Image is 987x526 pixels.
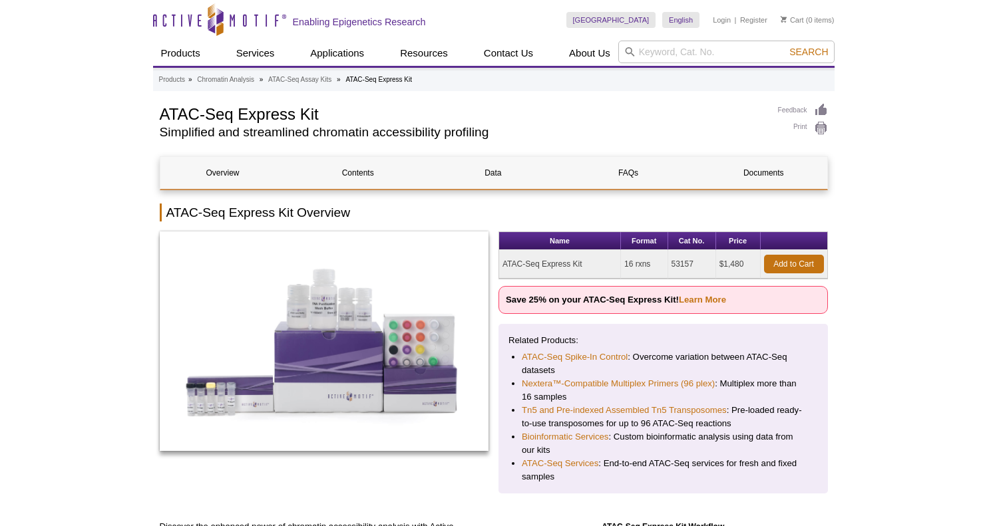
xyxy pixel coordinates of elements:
a: Feedback [778,103,828,118]
a: Bioinformatic Services [522,430,608,444]
a: Contact Us [476,41,541,66]
a: Documents [701,157,826,189]
img: Your Cart [781,16,787,23]
a: Add to Cart [764,255,824,273]
th: Price [716,232,761,250]
a: ATAC-Seq Spike-In Control [522,350,628,364]
li: » [188,76,192,83]
li: » [337,76,341,83]
a: Learn More [679,295,726,305]
li: : Multiplex more than 16 samples [522,377,805,404]
a: Tn5 and Pre-indexed Assembled Tn5 Transposomes [522,404,727,417]
li: : End-to-end ATAC-Seq services for fresh and fixed samples [522,457,805,483]
li: : Pre-loaded ready-to-use transposomes for up to 96 ATAC-Seq reactions [522,404,805,430]
a: Login [713,15,731,25]
a: English [662,12,699,28]
a: ATAC-Seq Assay Kits [268,74,331,86]
img: ATAC-Seq Express Kit [160,231,489,451]
span: Search [789,47,828,57]
li: : Custom bioinformatic analysis using data from our kits [522,430,805,457]
a: Products [159,74,185,86]
a: Cart [781,15,804,25]
a: ATAC-Seq Services [522,457,598,470]
a: Data [431,157,556,189]
a: Register [740,15,767,25]
a: About Us [561,41,618,66]
input: Keyword, Cat. No. [618,41,835,63]
td: ATAC-Seq Express Kit [499,250,621,279]
a: Overview [160,157,286,189]
th: Format [621,232,668,250]
li: » [260,76,264,83]
th: Name [499,232,621,250]
a: [GEOGRAPHIC_DATA] [566,12,656,28]
li: : Overcome variation between ATAC-Seq datasets [522,350,805,377]
a: Chromatin Analysis [197,74,254,86]
h2: ATAC-Seq Express Kit Overview [160,203,828,221]
li: (0 items) [781,12,835,28]
li: | [735,12,737,28]
td: 16 rxns [621,250,668,279]
a: Products [153,41,208,66]
p: Related Products: [508,334,818,347]
a: Services [228,41,283,66]
td: 53157 [668,250,716,279]
a: Applications [302,41,372,66]
a: Nextera™-Compatible Multiplex Primers (96 plex) [522,377,715,390]
th: Cat No. [668,232,716,250]
strong: Save 25% on your ATAC-Seq Express Kit! [506,295,726,305]
a: Print [778,121,828,136]
button: Search [785,46,832,58]
h1: ATAC-Seq Express Kit [160,103,765,123]
td: $1,480 [716,250,761,279]
a: Resources [392,41,456,66]
li: ATAC-Seq Express Kit [345,76,412,83]
h2: Enabling Epigenetics Research [293,16,426,28]
h2: Simplified and streamlined chromatin accessibility profiling [160,126,765,138]
a: FAQs [566,157,691,189]
a: Contents [296,157,421,189]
